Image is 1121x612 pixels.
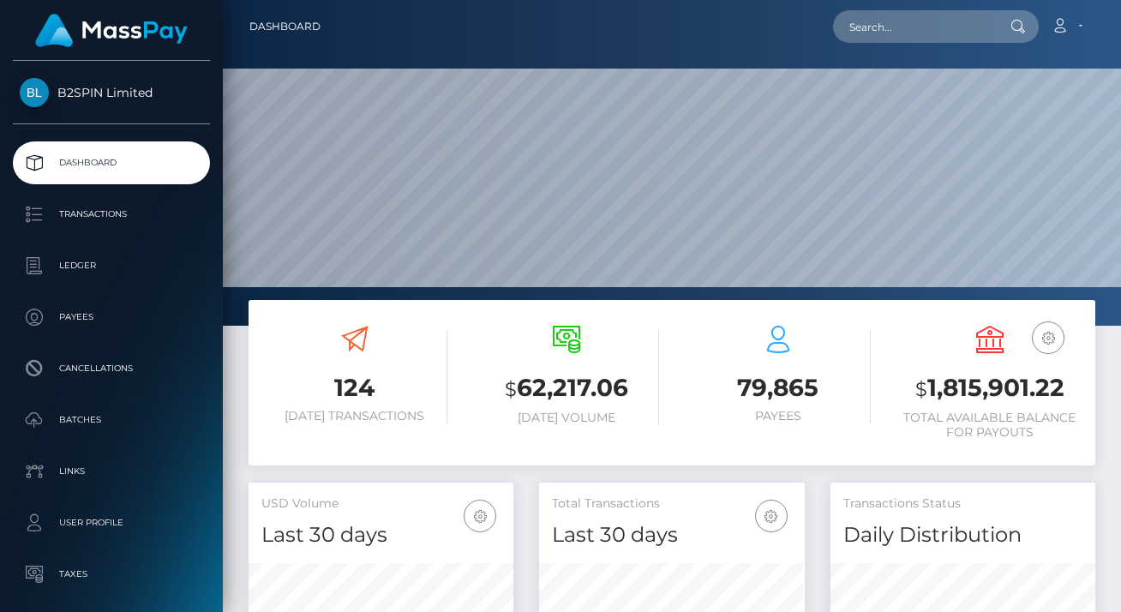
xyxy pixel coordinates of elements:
[20,78,49,107] img: B2SPIN Limited
[896,411,1082,440] h6: Total Available Balance for Payouts
[13,141,210,184] a: Dashboard
[13,85,210,100] span: B2SPIN Limited
[13,296,210,339] a: Payees
[473,411,659,425] h6: [DATE] Volume
[505,377,517,401] small: $
[915,377,927,401] small: $
[249,9,321,45] a: Dashboard
[843,495,1082,513] h5: Transactions Status
[13,347,210,390] a: Cancellations
[552,520,791,550] h4: Last 30 days
[20,150,203,176] p: Dashboard
[35,14,188,47] img: MassPay Logo
[261,495,501,513] h5: USD Volume
[13,399,210,441] a: Batches
[13,244,210,287] a: Ledger
[20,407,203,433] p: Batches
[20,459,203,484] p: Links
[13,501,210,544] a: User Profile
[843,520,1082,550] h4: Daily Distribution
[685,409,871,423] h6: Payees
[20,510,203,536] p: User Profile
[20,253,203,279] p: Ledger
[20,201,203,227] p: Transactions
[261,371,447,405] h3: 124
[261,520,501,550] h4: Last 30 days
[20,304,203,330] p: Payees
[13,193,210,236] a: Transactions
[833,10,994,43] input: Search...
[13,553,210,596] a: Taxes
[896,371,1082,406] h3: 1,815,901.22
[685,371,871,405] h3: 79,865
[20,356,203,381] p: Cancellations
[261,409,447,423] h6: [DATE] Transactions
[473,371,659,406] h3: 62,217.06
[13,450,210,493] a: Links
[20,561,203,587] p: Taxes
[552,495,791,513] h5: Total Transactions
